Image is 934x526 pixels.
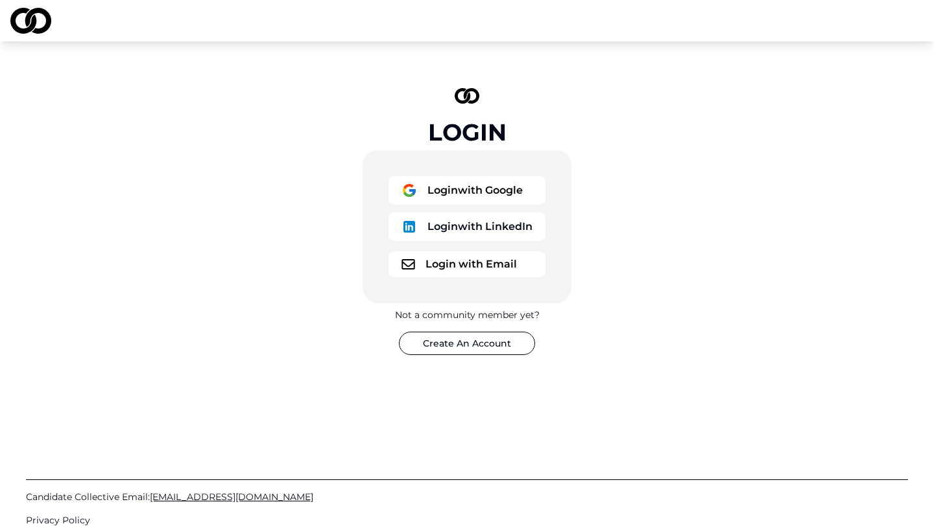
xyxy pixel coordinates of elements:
img: logo [401,183,417,198]
button: logoLogin with Email [389,251,545,277]
button: Create An Account [399,332,535,355]
button: logoLoginwith Google [389,176,545,205]
img: logo [10,8,51,34]
img: logo [455,88,479,104]
button: logoLoginwith LinkedIn [389,212,545,241]
div: Login [428,119,507,145]
span: [EMAIL_ADDRESS][DOMAIN_NAME] [150,491,313,503]
img: logo [401,219,417,234]
div: Not a community member yet? [395,308,540,321]
img: logo [401,259,415,269]
a: Candidate Collective Email:[EMAIL_ADDRESS][DOMAIN_NAME] [26,490,908,503]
